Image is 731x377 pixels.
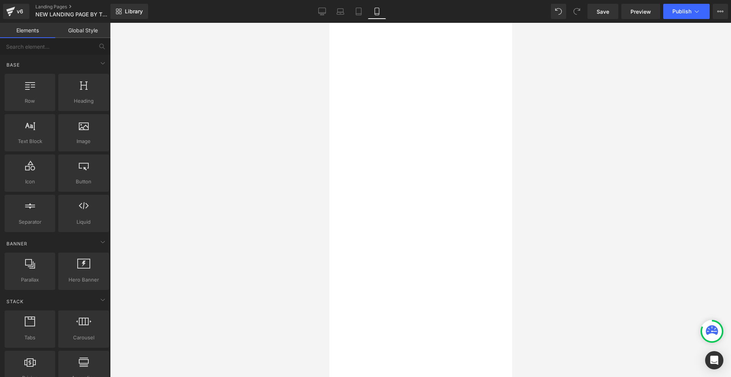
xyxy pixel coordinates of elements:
a: Desktop [313,4,331,19]
span: Save [597,8,609,16]
span: Image [61,137,107,145]
a: Global Style [55,23,110,38]
span: Stack [6,298,24,305]
a: Preview [621,4,660,19]
button: Undo [551,4,566,19]
span: Tabs [7,334,53,342]
span: Heading [61,97,107,105]
span: Parallax [7,276,53,284]
span: Base [6,61,21,68]
a: Laptop [331,4,350,19]
div: Open Intercom Messenger [705,351,723,369]
span: Separator [7,218,53,226]
span: Button [61,178,107,186]
span: Icon [7,178,53,186]
span: Library [125,8,143,15]
span: NEW LANDING PAGE BY THE GREATEST OF THEM ALL (Sleep Patch) [35,11,109,17]
span: Hero Banner [61,276,107,284]
a: Tablet [350,4,368,19]
span: Carousel [61,334,107,342]
span: Publish [672,8,691,14]
a: v6 [3,4,29,19]
span: Preview [630,8,651,16]
a: Mobile [368,4,386,19]
div: v6 [15,6,25,16]
span: Banner [6,240,28,247]
span: Row [7,97,53,105]
a: New Library [110,4,148,19]
span: Text Block [7,137,53,145]
button: Redo [569,4,584,19]
span: Liquid [61,218,107,226]
button: Publish [663,4,710,19]
button: More [713,4,728,19]
a: Landing Pages [35,4,123,10]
